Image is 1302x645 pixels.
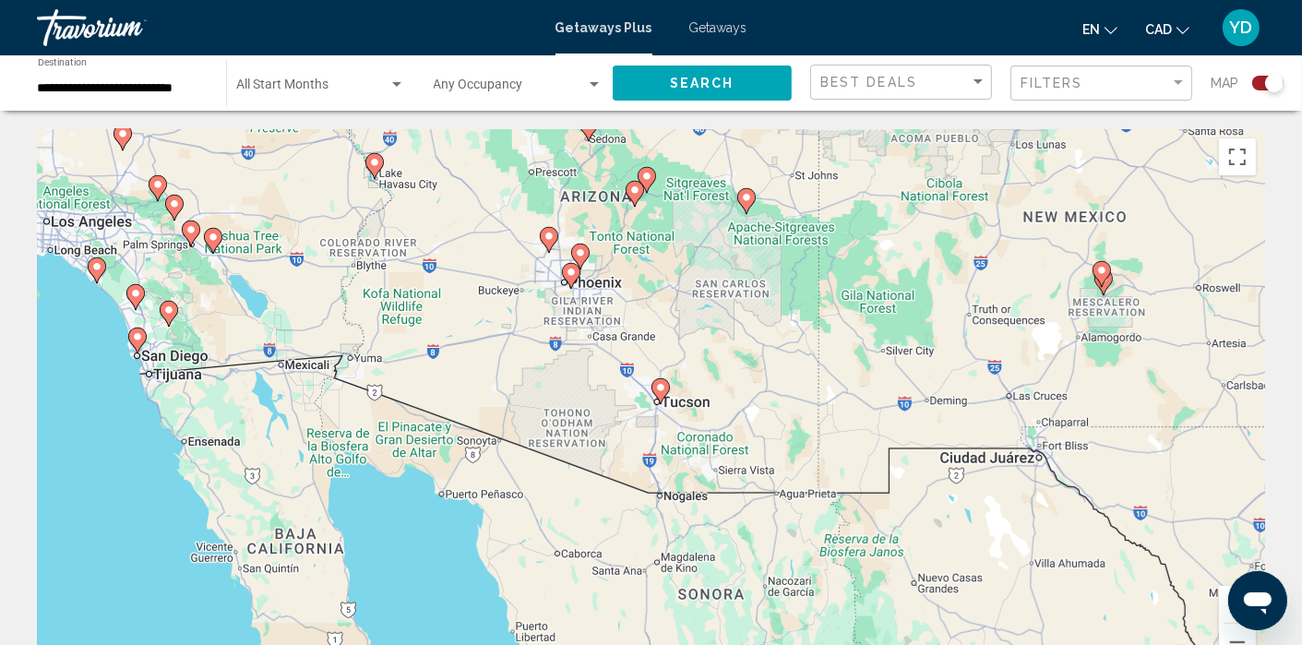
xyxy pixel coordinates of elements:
[1217,8,1265,47] button: User Menu
[670,77,735,91] span: Search
[1082,16,1117,42] button: Change language
[1230,18,1253,37] span: YD
[1021,76,1083,90] span: Filters
[1219,138,1256,175] button: Toggle fullscreen view
[613,66,793,100] button: Search
[1010,65,1192,102] button: Filter
[555,20,652,35] a: Getaways Plus
[37,9,537,46] a: Travorium
[1228,571,1287,630] iframe: Button to launch messaging window
[689,20,747,35] a: Getaways
[820,75,917,90] span: Best Deals
[820,75,986,90] mat-select: Sort by
[1145,16,1189,42] button: Change currency
[1145,22,1172,37] span: CAD
[1219,586,1256,623] button: Zoom in
[1211,70,1238,96] span: Map
[1082,22,1100,37] span: en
